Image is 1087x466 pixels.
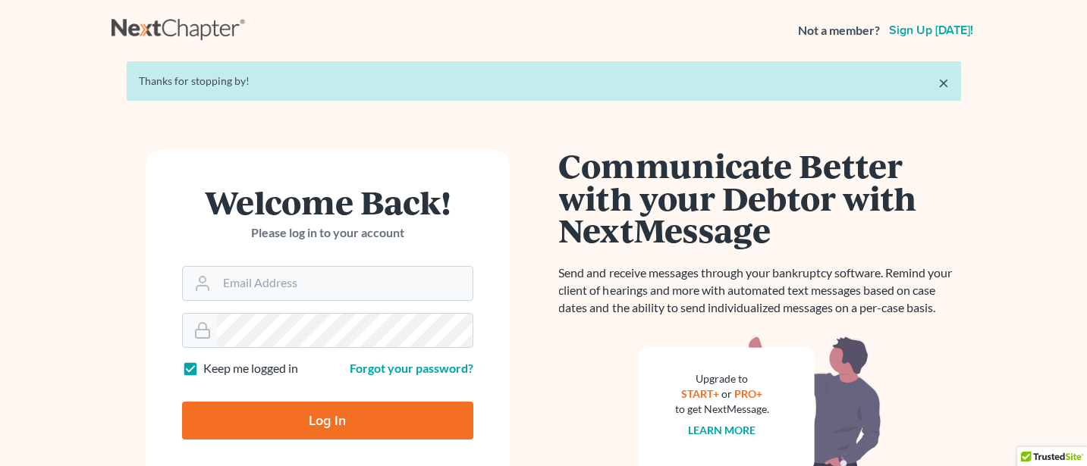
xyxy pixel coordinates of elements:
[734,387,762,400] a: PRO+
[182,402,473,439] input: Log In
[681,387,719,400] a: START+
[203,360,298,377] label: Keep me logged in
[886,24,976,36] a: Sign up [DATE]!
[721,387,732,400] span: or
[217,267,473,300] input: Email Address
[559,264,961,317] p: Send and receive messages through your bankruptcy software. Remind your client of hearings and mo...
[688,424,756,436] a: Learn more
[350,361,473,375] a: Forgot your password?
[675,402,769,417] div: to get NextMessage.
[798,22,880,39] strong: Not a member?
[675,371,769,386] div: Upgrade to
[182,186,473,218] h1: Welcome Back!
[938,73,949,92] a: ×
[559,149,961,246] h1: Communicate Better with your Debtor with NextMessage
[182,224,473,242] p: Please log in to your account
[139,73,949,89] div: Thanks for stopping by!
